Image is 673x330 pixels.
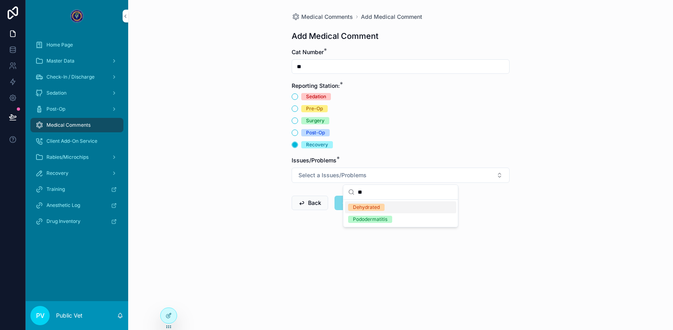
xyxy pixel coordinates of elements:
span: Issues/Problems [292,157,336,164]
span: Home Page [46,42,73,48]
a: Recovery [30,166,123,180]
span: Select a Issues/Problems [298,171,367,179]
a: Post-Op [30,102,123,116]
div: scrollable content [26,32,128,239]
span: PV [36,311,44,320]
span: Training [46,186,65,192]
div: Suggestions [343,200,458,227]
div: Dehydrated [353,204,380,211]
span: Drug Inventory [46,218,81,225]
span: Anesthetic Log [46,202,80,209]
span: Sedation [46,90,66,96]
span: Rabies/Microchips [46,154,89,160]
a: Check-In / Discharge [30,70,123,84]
a: Home Page [30,38,123,52]
span: Medical Comments [46,122,91,128]
a: Rabies/Microchips [30,150,123,164]
span: Master Data [46,58,75,64]
p: Public Vet [56,312,83,320]
span: Cat Number [292,49,324,55]
a: Client Add-On Service [30,134,123,148]
h1: Add Medical Comment [292,30,379,42]
a: Master Data [30,54,123,68]
div: Recovery [306,141,328,148]
a: Training [30,182,123,196]
span: Recovery [46,170,69,176]
button: Back [292,196,328,210]
a: Sedation [30,86,123,100]
button: Select Button [292,168,510,183]
a: Add Medical Comment [361,13,422,21]
div: Pododermatitis [353,216,387,223]
div: Sedation [306,93,326,100]
div: Post-Op [306,129,325,136]
a: Medical Comments [292,13,353,21]
a: Medical Comments [30,118,123,132]
span: Client Add-On Service [46,138,97,144]
div: Surgery [306,117,324,124]
img: App logo [71,10,83,22]
a: Anesthetic Log [30,198,123,213]
span: Post-Op [46,106,65,112]
a: Drug Inventory [30,214,123,229]
div: Pre-Op [306,105,323,112]
span: Medical Comments [301,13,353,21]
span: Check-In / Discharge [46,74,95,80]
span: Reporting Station: [292,82,340,89]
